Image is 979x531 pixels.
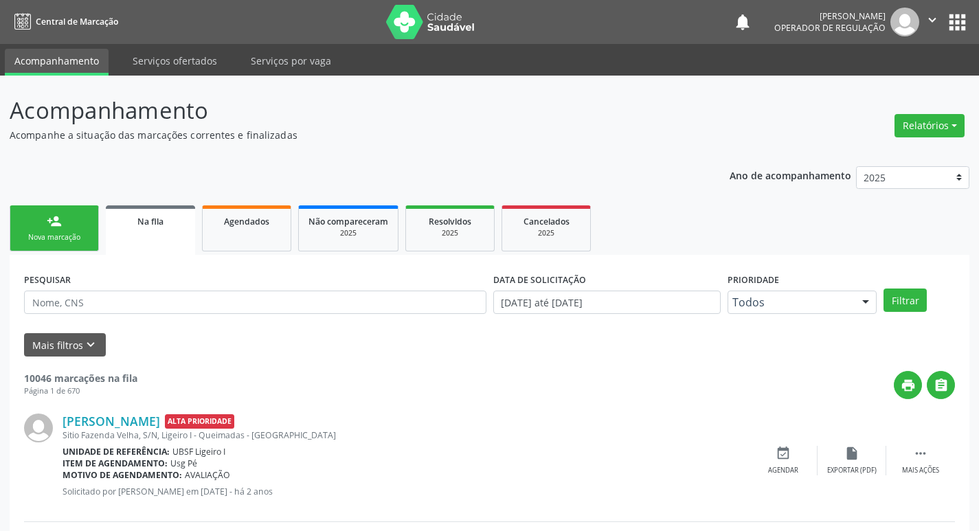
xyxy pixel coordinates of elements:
input: Nome, CNS [24,291,486,314]
div: 2025 [308,228,388,238]
i: insert_drive_file [844,446,859,461]
i:  [913,446,928,461]
button: notifications [733,12,752,32]
i:  [925,12,940,27]
span: Todos [732,295,849,309]
span: Cancelados [524,216,570,227]
div: Exportar (PDF) [827,466,877,475]
span: Operador de regulação [774,22,886,34]
a: Serviços ofertados [123,49,227,73]
button: print [894,371,922,399]
p: Solicitado por [PERSON_NAME] em [DATE] - há 2 anos [63,486,749,497]
span: Usg Pé [170,457,197,469]
b: Motivo de agendamento: [63,469,182,481]
div: 2025 [512,228,581,238]
div: 2025 [416,228,484,238]
img: img [890,8,919,36]
span: Não compareceram [308,216,388,227]
p: Acompanhamento [10,93,682,128]
a: [PERSON_NAME] [63,414,160,429]
div: Agendar [768,466,798,475]
i: event_available [776,446,791,461]
div: Mais ações [902,466,939,475]
button: apps [945,10,969,34]
input: Selecione um intervalo [493,291,721,314]
button:  [927,371,955,399]
i: print [901,378,916,393]
b: Unidade de referência: [63,446,170,457]
button: Mais filtroskeyboard_arrow_down [24,333,106,357]
strong: 10046 marcações na fila [24,372,137,385]
button:  [919,8,945,36]
img: img [24,414,53,442]
a: Central de Marcação [10,10,118,33]
span: Central de Marcação [36,16,118,27]
span: Agendados [224,216,269,227]
label: DATA DE SOLICITAÇÃO [493,269,586,291]
button: Relatórios [894,114,965,137]
div: person_add [47,214,62,229]
div: Nova marcação [20,232,89,242]
p: Ano de acompanhamento [730,166,851,183]
i:  [934,378,949,393]
label: PESQUISAR [24,269,71,291]
div: Página 1 de 670 [24,385,137,397]
b: Item de agendamento: [63,457,168,469]
span: UBSF Ligeiro I [172,446,225,457]
button: Filtrar [884,289,927,312]
i: keyboard_arrow_down [83,337,98,352]
span: Na fila [137,216,164,227]
span: AVALIAÇÃO [185,469,230,481]
a: Acompanhamento [5,49,109,76]
p: Acompanhe a situação das marcações correntes e finalizadas [10,128,682,142]
div: [PERSON_NAME] [774,10,886,22]
a: Serviços por vaga [241,49,341,73]
div: Sitio Fazenda Velha, S/N, Ligeiro I - Queimadas - [GEOGRAPHIC_DATA] [63,429,749,441]
span: Resolvidos [429,216,471,227]
span: Alta Prioridade [165,414,234,429]
label: Prioridade [728,269,779,291]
